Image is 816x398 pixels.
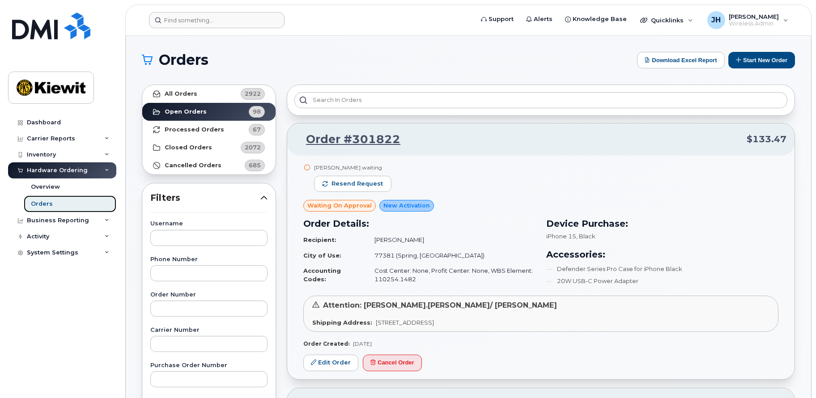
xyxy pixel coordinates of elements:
a: Processed Orders67 [142,121,276,139]
strong: Shipping Address: [312,319,372,326]
span: [DATE] [353,340,372,347]
strong: Order Created: [303,340,349,347]
label: Phone Number [150,257,268,263]
button: Start New Order [728,52,795,68]
span: Filters [150,191,260,204]
a: Cancelled Orders685 [142,157,276,174]
h3: Order Details: [303,217,535,230]
a: Open Orders98 [142,103,276,121]
td: 77381 (Spring, [GEOGRAPHIC_DATA]) [366,248,535,263]
strong: City of Use: [303,252,341,259]
span: 67 [253,125,261,134]
div: [PERSON_NAME] waiting [314,164,391,171]
strong: Open Orders [165,108,207,115]
label: Username [150,221,268,227]
span: iPhone 15 [546,233,576,240]
span: Resend request [331,180,383,188]
a: Closed Orders2072 [142,139,276,157]
input: Search in orders [294,92,787,108]
span: , Black [576,233,595,240]
span: New Activation [383,201,430,210]
li: Defender Series Pro Case for iPhone Black [546,265,778,273]
li: 20W USB-C Power Adapter [546,277,778,285]
label: Purchase Order Number [150,363,268,368]
span: $133.47 [747,133,786,146]
button: Resend request [314,176,391,192]
span: 98 [253,107,261,116]
button: Download Excel Report [637,52,725,68]
a: Order #301822 [295,131,400,148]
label: Order Number [150,292,268,298]
strong: Closed Orders [165,144,212,151]
h3: Device Purchase: [546,217,778,230]
span: 2922 [245,89,261,98]
span: [STREET_ADDRESS] [376,319,434,326]
h3: Accessories: [546,248,778,261]
td: Cost Center: None, Profit Center: None, WBS Element: 110254.1482 [366,263,535,287]
span: Attention: [PERSON_NAME].[PERSON_NAME]/ [PERSON_NAME] [323,301,557,309]
a: Edit Order [303,355,358,371]
strong: Cancelled Orders [165,162,221,169]
strong: Recipient: [303,236,336,243]
span: Waiting On Approval [307,201,372,210]
td: [PERSON_NAME] [366,232,535,248]
span: Orders [159,53,208,67]
button: Cancel Order [363,355,422,371]
span: 685 [249,161,261,169]
strong: Processed Orders [165,126,224,133]
strong: All Orders [165,90,197,97]
a: All Orders2922 [142,85,276,103]
iframe: Messenger Launcher [777,359,809,391]
label: Carrier Number [150,327,268,333]
strong: Accounting Codes: [303,267,341,283]
span: 2072 [245,143,261,152]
